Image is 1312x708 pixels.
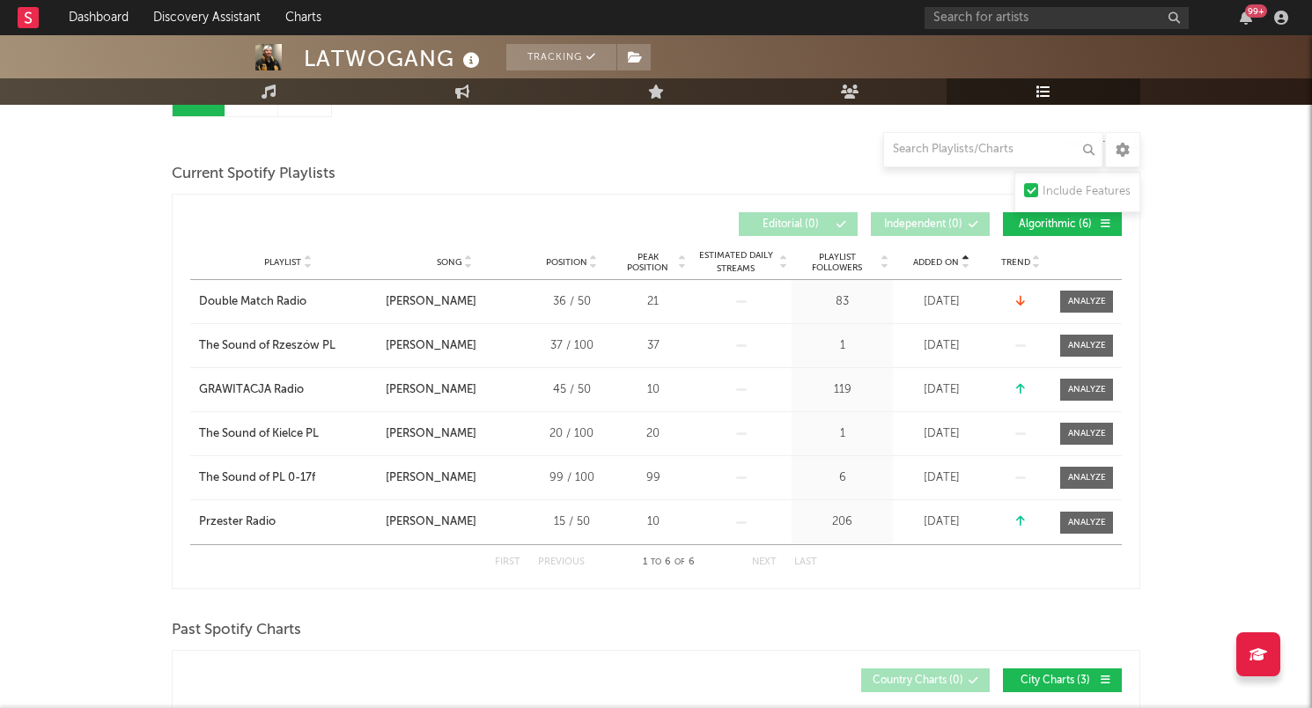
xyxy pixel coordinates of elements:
[199,425,319,443] div: The Sound of Kielce PL
[861,668,990,692] button: Country Charts(0)
[796,425,888,443] div: 1
[172,620,301,641] span: Past Spotify Charts
[871,212,990,236] button: Independent(0)
[873,675,963,686] span: Country Charts ( 0 )
[925,7,1189,29] input: Search for artists
[883,132,1103,167] input: Search Playlists/Charts
[1245,4,1267,18] div: 99 +
[532,381,611,399] div: 45 / 50
[1001,257,1030,268] span: Trend
[897,425,985,443] div: [DATE]
[897,513,985,531] div: [DATE]
[620,513,686,531] div: 10
[882,219,963,230] span: Independent ( 0 )
[199,337,335,355] div: The Sound of Rzeszów PL
[1003,212,1122,236] button: Algorithmic(6)
[386,337,476,355] div: [PERSON_NAME]
[532,337,611,355] div: 37 / 100
[506,44,616,70] button: Tracking
[199,469,377,487] a: The Sound of PL 0-17f
[532,425,611,443] div: 20 / 100
[386,513,476,531] div: [PERSON_NAME]
[913,257,959,268] span: Added On
[199,469,315,487] div: The Sound of PL 0-17f
[620,293,686,311] div: 21
[796,293,888,311] div: 83
[546,257,587,268] span: Position
[674,558,685,566] span: of
[199,513,276,531] div: Przester Radio
[199,381,377,399] a: GRAWITACJA Radio
[796,252,878,273] span: Playlist Followers
[199,337,377,355] a: The Sound of Rzeszów PL
[1043,181,1131,203] div: Include Features
[651,558,661,566] span: to
[386,425,476,443] div: [PERSON_NAME]
[264,257,301,268] span: Playlist
[199,293,377,311] a: Double Match Radio
[1240,11,1252,25] button: 99+
[796,381,888,399] div: 119
[620,425,686,443] div: 20
[495,557,520,567] button: First
[532,469,611,487] div: 99 / 100
[750,219,831,230] span: Editorial ( 0 )
[897,337,985,355] div: [DATE]
[794,557,817,567] button: Last
[897,381,985,399] div: [DATE]
[1003,668,1122,692] button: City Charts(3)
[437,257,462,268] span: Song
[796,469,888,487] div: 6
[199,381,304,399] div: GRAWITACJA Radio
[538,557,585,567] button: Previous
[752,557,777,567] button: Next
[620,337,686,355] div: 37
[620,552,717,573] div: 1 6 6
[796,513,888,531] div: 206
[796,337,888,355] div: 1
[897,469,985,487] div: [DATE]
[620,252,675,273] span: Peak Position
[532,513,611,531] div: 15 / 50
[199,293,306,311] div: Double Match Radio
[199,513,377,531] a: Przester Radio
[1014,219,1095,230] span: Algorithmic ( 6 )
[620,381,686,399] div: 10
[172,164,335,185] span: Current Spotify Playlists
[386,381,476,399] div: [PERSON_NAME]
[695,249,777,276] span: Estimated Daily Streams
[532,293,611,311] div: 36 / 50
[386,469,476,487] div: [PERSON_NAME]
[739,212,858,236] button: Editorial(0)
[1014,675,1095,686] span: City Charts ( 3 )
[897,293,985,311] div: [DATE]
[620,469,686,487] div: 99
[304,44,484,73] div: LATWOGANG
[199,425,377,443] a: The Sound of Kielce PL
[386,293,476,311] div: [PERSON_NAME]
